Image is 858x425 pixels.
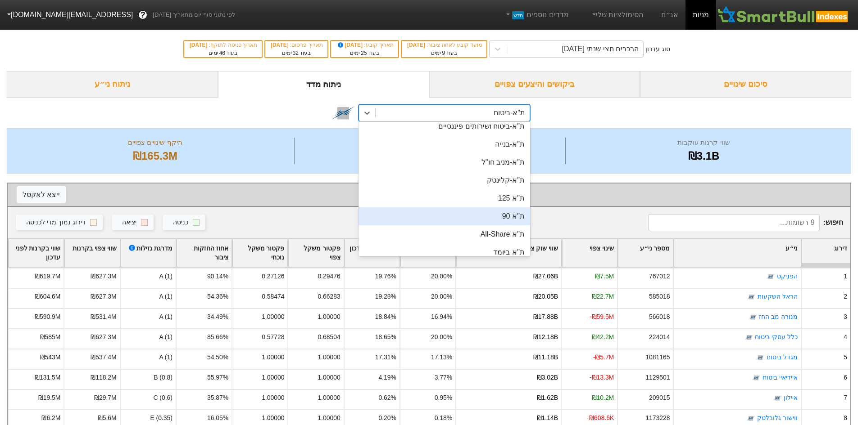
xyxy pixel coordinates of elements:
span: [DATE] [190,42,209,48]
div: 18.84% [375,312,396,322]
div: Toggle SortBy [121,239,176,267]
div: 566018 [649,312,670,322]
div: -₪59.5M [590,312,614,322]
div: ת''א 125 [359,189,530,207]
div: יציאה [122,218,136,228]
div: 34.49% [207,312,228,322]
img: tase link [745,333,754,342]
span: 32 [293,50,299,56]
div: ₪27.06B [533,272,558,281]
div: ₪118.2M [91,373,116,382]
button: ייצא לאקסל [17,186,66,203]
div: ₪29.7M [94,393,117,403]
div: 7 [844,393,847,403]
div: Toggle SortBy [618,239,673,267]
div: Toggle SortBy [562,239,617,267]
img: tase link [747,293,756,302]
a: ווישור גלובלטק [757,415,798,422]
div: C (0.6) [120,389,176,409]
div: ₪20.05B [533,292,558,301]
div: שינוי צפוי לפי נייר ערך [17,188,841,201]
div: 1 [844,272,847,281]
div: ₪619.7M [35,272,60,281]
img: tase link [773,394,782,403]
div: 0.27126 [262,272,284,281]
div: A (1) [120,349,176,369]
div: 6 [844,373,847,382]
div: 0.18% [435,413,452,423]
a: מגדל ביטוח [767,354,798,361]
div: 1.00000 [262,393,284,403]
input: 9 רשומות... [648,214,820,231]
div: 3.77% [435,373,452,382]
div: ניתוח ני״ע [7,71,218,98]
div: ₪1.62B [537,393,558,403]
div: 1129501 [645,373,670,382]
div: תאריך פרסום : [270,41,323,49]
div: מספר ניירות ערך [297,138,563,148]
div: 1081165 [645,353,670,362]
div: 2 [844,292,847,301]
div: -₪5.7M [593,353,614,362]
div: 54.36% [207,292,228,301]
div: 8 [844,413,847,423]
div: 5 [844,353,847,362]
div: 16.94% [431,312,452,322]
a: איידיאיי ביטוח [763,374,798,381]
div: מועד קובע לאחוז ציבור : [406,41,482,49]
div: דירוג נמוך מדי לכניסה [26,218,86,228]
div: 1.00000 [262,353,284,362]
div: 0.95% [435,393,452,403]
div: מדרגת נזילות [127,244,173,263]
div: 55.97% [207,373,228,382]
img: SmartBull [716,6,851,24]
div: הרכבים חצי שנתי [DATE] [562,44,639,54]
div: 0.57728 [262,332,284,342]
div: ₪590.9M [35,312,60,322]
div: ₪5.6M [98,413,117,423]
div: 0.66283 [318,292,340,301]
div: Toggle SortBy [288,239,343,267]
div: 1173228 [645,413,670,423]
div: 1.00000 [318,373,340,382]
a: הסימולציות שלי [587,6,647,24]
div: 20.00% [431,332,452,342]
div: ₪10.2M [592,393,614,403]
div: 767012 [649,272,670,281]
div: סוג עדכון [645,45,670,54]
div: 16.05% [207,413,228,423]
div: ₪131.5M [35,373,60,382]
div: 1.00000 [262,312,284,322]
div: ₪585M [40,332,61,342]
div: 17.13% [431,353,452,362]
img: tase link [766,273,775,282]
a: כלל עסקי ביטוח [755,334,798,341]
div: ת"א-ביטוח [494,107,525,118]
div: ₪3.02B [537,373,558,382]
a: איילון [784,394,798,402]
div: 18.65% [375,332,396,342]
div: ₪537.4M [91,353,116,362]
div: 585018 [649,292,670,301]
button: דירוג נמוך מדי לכניסה [16,215,103,231]
div: 0.68504 [318,332,340,342]
div: A (1) [120,328,176,349]
img: tase link [749,313,758,322]
div: 0.20% [379,413,396,423]
div: 1.00000 [262,373,284,382]
span: [DATE] [407,42,427,48]
div: ת''א All-Share [359,225,530,243]
span: 46 [219,50,225,56]
div: 1.00000 [318,413,340,423]
button: יציאה [112,215,154,231]
div: Toggle SortBy [674,239,800,267]
div: 4 [844,332,847,342]
div: ₪42.2M [592,332,614,342]
div: B (0.8) [120,369,176,389]
div: סיכום שינויים [640,71,851,98]
div: 85.66% [207,332,228,342]
div: 17.31% [375,353,396,362]
div: 54.50% [207,353,228,362]
div: ת"א-ביטוח ושירותים פיננסיים [359,117,530,135]
div: כניסה [173,218,188,228]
